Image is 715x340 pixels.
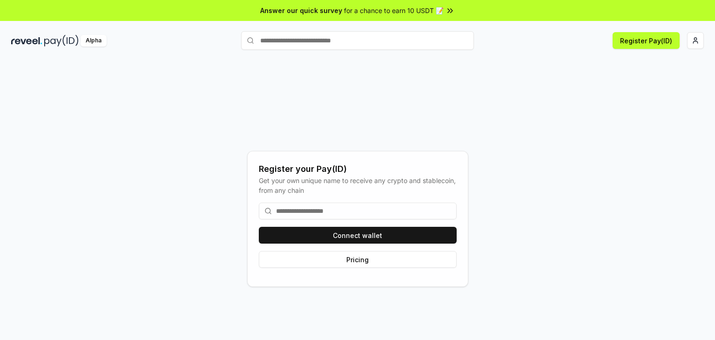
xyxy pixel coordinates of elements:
div: Alpha [81,35,107,47]
span: Answer our quick survey [260,6,342,15]
button: Register Pay(ID) [613,32,680,49]
button: Connect wallet [259,227,457,244]
button: Pricing [259,251,457,268]
span: for a chance to earn 10 USDT 📝 [344,6,444,15]
div: Get your own unique name to receive any crypto and stablecoin, from any chain [259,176,457,195]
img: reveel_dark [11,35,42,47]
img: pay_id [44,35,79,47]
div: Register your Pay(ID) [259,163,457,176]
